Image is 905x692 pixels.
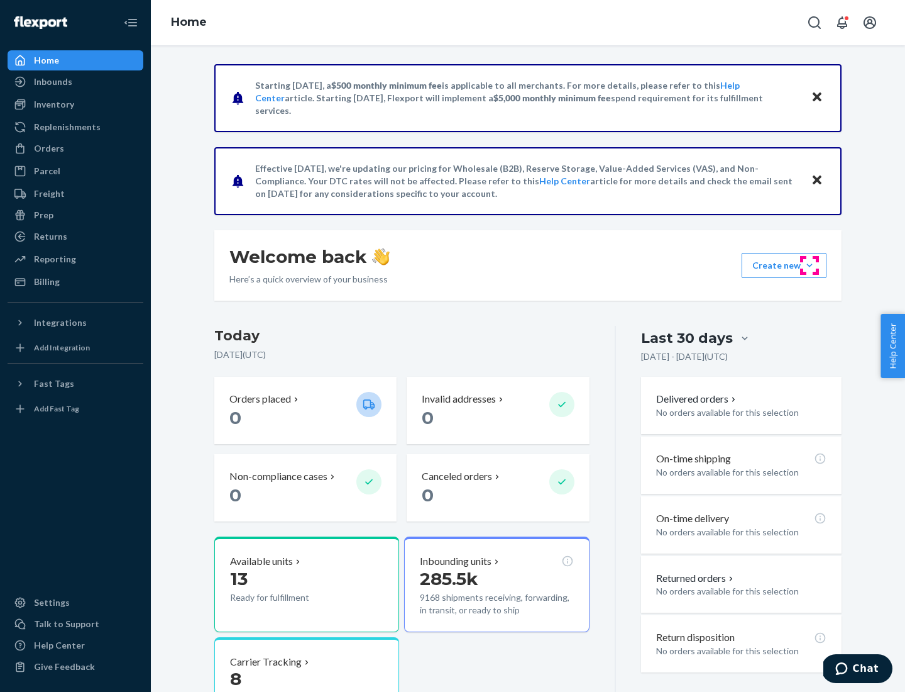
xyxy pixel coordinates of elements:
div: Settings [34,596,70,609]
span: 285.5k [420,568,478,589]
p: Ready for fulfillment [230,591,346,604]
p: No orders available for this selection [656,406,826,419]
p: Effective [DATE], we're updating our pricing for Wholesale (B2B), Reserve Storage, Value-Added Se... [255,162,799,200]
img: hand-wave emoji [372,248,390,265]
a: Help Center [539,176,590,186]
button: Open account menu [857,10,882,35]
span: 0 [229,484,241,506]
h3: Today [214,326,590,346]
span: 8 [230,668,241,689]
button: Give Feedback [8,657,143,677]
div: Fast Tags [34,377,74,390]
div: Home [34,54,59,67]
div: Inventory [34,98,74,111]
div: Inbounds [34,75,72,88]
div: Add Fast Tag [34,403,79,414]
h1: Welcome back [229,245,390,268]
a: Add Fast Tag [8,399,143,419]
a: Add Integration [8,338,143,358]
a: Reporting [8,249,143,269]
p: On-time delivery [656,511,729,526]
button: Create new [742,253,826,278]
button: Close [809,172,825,190]
p: [DATE] - [DATE] ( UTC ) [641,350,728,363]
a: Parcel [8,161,143,181]
a: Orders [8,138,143,159]
p: Inbounding units [420,554,491,569]
div: Prep [34,209,53,221]
button: Close [809,89,825,107]
button: Available units13Ready for fulfillment [214,537,399,632]
button: Delivered orders [656,392,738,406]
div: Freight [34,187,65,200]
button: Integrations [8,313,143,333]
p: Non-compliance cases [229,469,327,484]
a: Returns [8,226,143,247]
ol: breadcrumbs [161,4,217,41]
div: Replenishments [34,121,101,133]
button: Non-compliance cases 0 [214,454,397,522]
img: Flexport logo [14,16,67,29]
iframe: Opens a widget where you can chat to one of our agents [823,654,892,686]
p: Carrier Tracking [230,655,302,669]
div: Billing [34,276,60,288]
button: Open Search Box [802,10,827,35]
div: Parcel [34,165,60,177]
a: Prep [8,205,143,225]
p: No orders available for this selection [656,526,826,539]
a: Inbounds [8,72,143,92]
p: Here’s a quick overview of your business [229,273,390,286]
p: No orders available for this selection [656,466,826,479]
p: 9168 shipments receiving, forwarding, in transit, or ready to ship [420,591,573,617]
a: Home [8,50,143,70]
p: No orders available for this selection [656,585,826,598]
span: 0 [422,484,434,506]
span: $500 monthly minimum fee [331,80,442,91]
p: Invalid addresses [422,392,496,406]
p: [DATE] ( UTC ) [214,349,590,361]
p: Starting [DATE], a is applicable to all merchants. For more details, please refer to this article... [255,79,799,117]
div: Orders [34,142,64,155]
span: $5,000 monthly minimum fee [493,92,611,103]
p: Return disposition [656,630,735,645]
p: Available units [230,554,293,569]
button: Inbounding units285.5k9168 shipments receiving, forwarding, in transit, or ready to ship [404,537,589,632]
p: No orders available for this selection [656,645,826,657]
span: 13 [230,568,248,589]
button: Invalid addresses 0 [407,377,589,444]
button: Talk to Support [8,614,143,634]
button: Fast Tags [8,374,143,394]
div: Integrations [34,316,87,329]
a: Freight [8,184,143,204]
p: On-time shipping [656,452,731,466]
div: Returns [34,230,67,243]
p: Canceled orders [422,469,492,484]
a: Settings [8,593,143,613]
button: Close Navigation [118,10,143,35]
button: Orders placed 0 [214,377,397,444]
button: Canceled orders 0 [407,454,589,522]
button: Help Center [880,314,905,378]
p: Orders placed [229,392,291,406]
button: Returned orders [656,571,736,586]
span: 0 [229,407,241,428]
button: Open notifications [830,10,855,35]
div: Reporting [34,253,76,265]
span: 0 [422,407,434,428]
div: Last 30 days [641,328,733,348]
div: Help Center [34,639,85,652]
a: Replenishments [8,117,143,137]
a: Inventory [8,94,143,114]
a: Help Center [8,635,143,656]
a: Home [171,15,207,29]
div: Give Feedback [34,661,95,673]
div: Talk to Support [34,618,99,630]
a: Billing [8,272,143,292]
div: Add Integration [34,342,90,353]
